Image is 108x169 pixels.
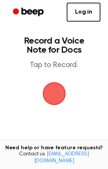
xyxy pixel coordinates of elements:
[34,152,89,164] a: [EMAIL_ADDRESS][DOMAIN_NAME]
[14,36,94,55] h1: Record a Voice Note for Docs
[5,151,103,164] span: Contact us
[67,3,100,22] a: Log in
[43,82,66,105] img: Beep Logo
[14,61,94,70] p: Tap to Record.
[8,5,50,20] a: Beep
